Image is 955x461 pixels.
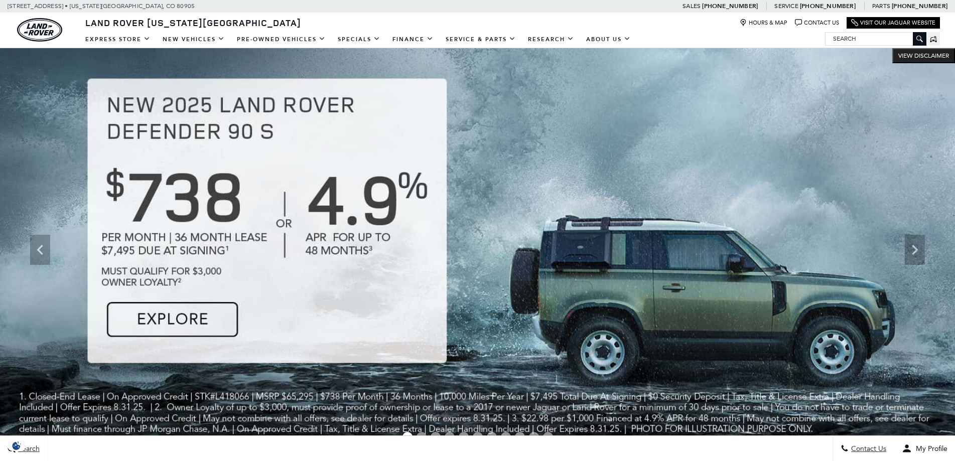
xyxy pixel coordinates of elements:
button: Open user profile menu [894,436,955,461]
span: Go to slide 10 [529,432,539,442]
a: Visit Our Jaguar Website [851,19,935,27]
a: Pre-Owned Vehicles [231,31,332,48]
input: Search [826,33,926,45]
a: Hours & Map [740,19,787,27]
section: Click to Open Cookie Consent Modal [5,440,28,451]
span: Go to slide 11 [543,432,553,442]
a: EXPRESS STORE [79,31,157,48]
div: Previous [30,235,50,265]
span: Go to slide 5 [459,432,469,442]
span: My Profile [912,444,947,453]
a: [PHONE_NUMBER] [892,2,947,10]
span: Go to slide 1 [402,432,413,442]
a: [STREET_ADDRESS] • [US_STATE][GEOGRAPHIC_DATA], CO 80905 [8,3,195,10]
span: Go to slide 3 [431,432,441,442]
a: Research [522,31,580,48]
a: [PHONE_NUMBER] [702,2,758,10]
nav: Main Navigation [79,31,637,48]
a: Contact Us [795,19,839,27]
a: Specials [332,31,386,48]
button: VIEW DISCLAIMER [892,48,955,63]
a: Service & Parts [440,31,522,48]
span: Sales [683,3,701,10]
div: Next [905,235,925,265]
a: [PHONE_NUMBER] [800,2,856,10]
span: VIEW DISCLAIMER [898,52,949,60]
a: Finance [386,31,440,48]
span: Go to slide 2 [417,432,427,442]
img: Land Rover [17,18,62,42]
a: New Vehicles [157,31,231,48]
span: Go to slide 7 [487,432,497,442]
span: Go to slide 9 [515,432,525,442]
a: Land Rover [US_STATE][GEOGRAPHIC_DATA] [79,17,307,29]
span: Go to slide 6 [473,432,483,442]
img: Opt-Out Icon [5,440,28,451]
span: Go to slide 8 [501,432,511,442]
a: About Us [580,31,637,48]
span: Go to slide 4 [445,432,455,442]
span: Contact Us [849,444,886,453]
span: Land Rover [US_STATE][GEOGRAPHIC_DATA] [85,17,301,29]
span: Service [774,3,798,10]
span: Parts [872,3,890,10]
a: land-rover [17,18,62,42]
